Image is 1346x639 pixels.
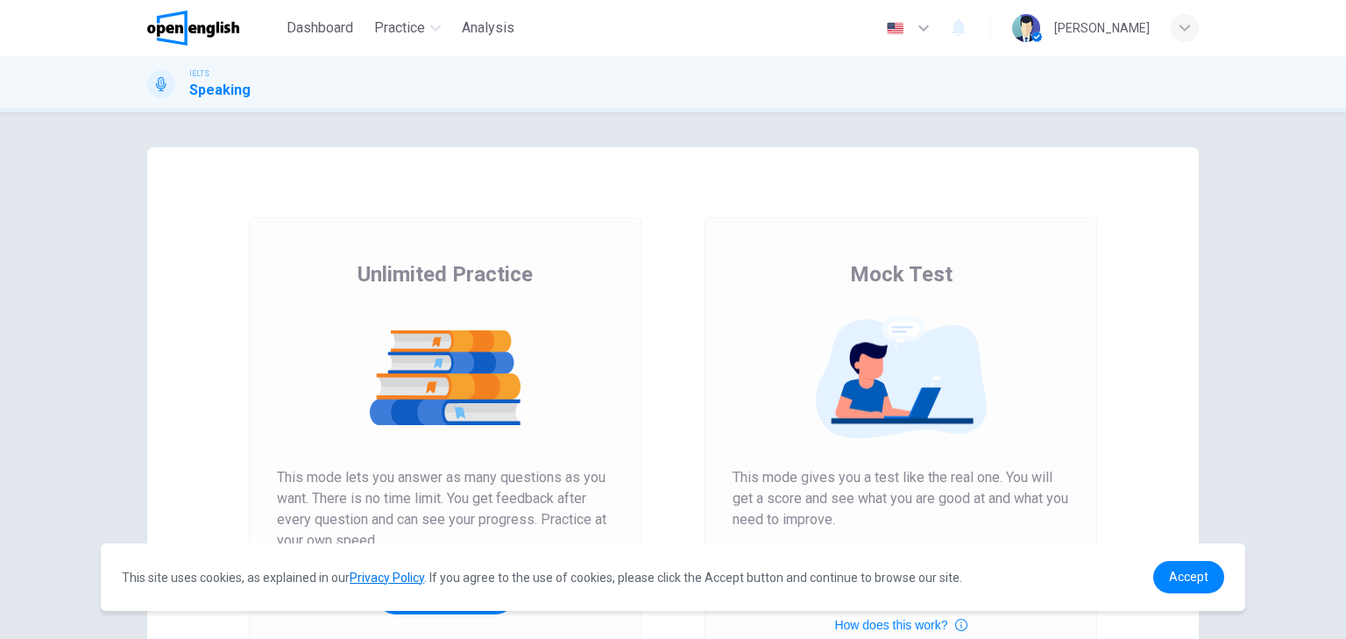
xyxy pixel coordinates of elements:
a: Privacy Policy [350,571,424,585]
img: en [884,22,906,35]
div: [PERSON_NAME] [1054,18,1150,39]
span: This mode lets you answer as many questions as you want. There is no time limit. You get feedback... [277,467,613,551]
span: IELTS [189,67,209,80]
a: dismiss cookie message [1153,561,1224,593]
button: Analysis [455,12,521,44]
img: Profile picture [1012,14,1040,42]
span: Mock Test [850,260,953,288]
span: Analysis [462,18,514,39]
img: OpenEnglish logo [147,11,239,46]
div: cookieconsent [101,543,1245,611]
span: Practice [374,18,425,39]
span: Unlimited Practice [358,260,533,288]
button: Practice [367,12,448,44]
h1: Speaking [189,80,251,101]
span: Accept [1169,570,1208,584]
button: How does this work? [834,614,967,635]
span: Dashboard [287,18,353,39]
span: This mode gives you a test like the real one. You will get a score and see what you are good at a... [733,467,1069,530]
a: OpenEnglish logo [147,11,280,46]
button: Dashboard [280,12,360,44]
span: This site uses cookies, as explained in our . If you agree to the use of cookies, please click th... [122,571,962,585]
